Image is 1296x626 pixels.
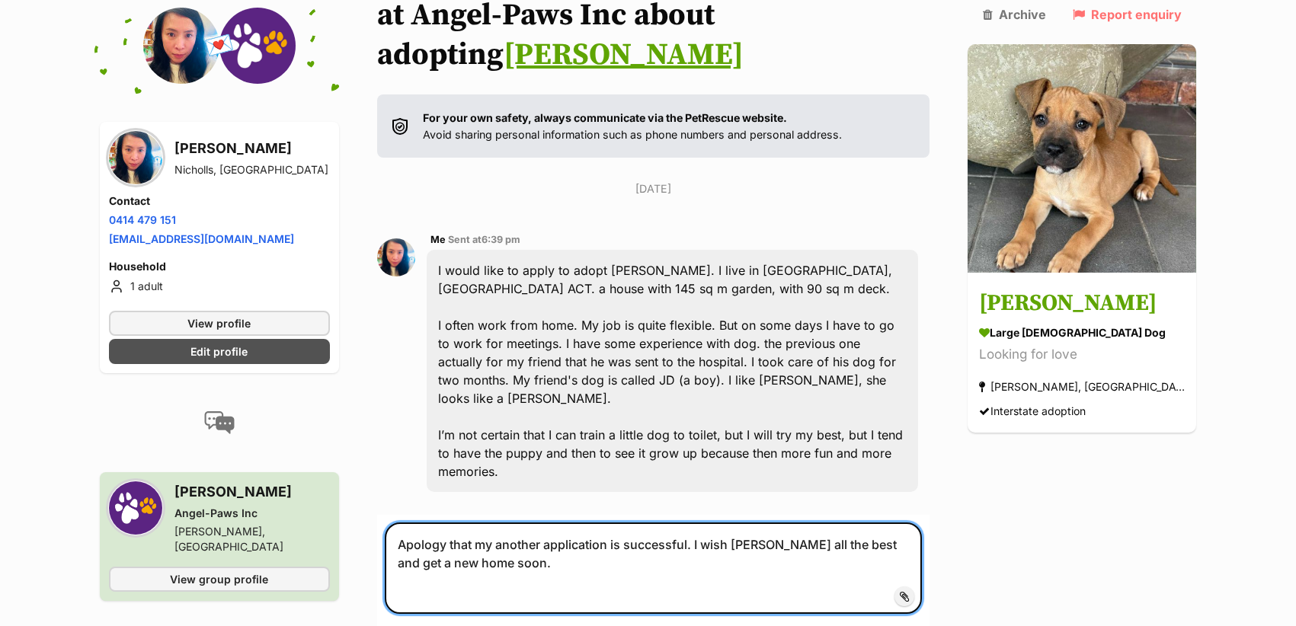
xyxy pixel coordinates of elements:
[1073,8,1182,21] a: Report enquiry
[109,481,162,535] img: Angel-Paws Inc profile pic
[109,567,330,592] a: View group profile
[187,315,251,331] span: View profile
[204,411,235,434] img: conversation-icon-4a6f8262b818ee0b60e3300018af0b2d0b884aa5de6e9bcb8d3d4eeb1a70a7c4.svg
[109,213,176,226] a: 0414 479 151
[504,36,744,74] a: [PERSON_NAME]
[170,571,268,587] span: View group profile
[427,250,919,492] div: I would like to apply to adopt [PERSON_NAME]. I live in [GEOGRAPHIC_DATA], [GEOGRAPHIC_DATA] ACT....
[109,311,330,336] a: View profile
[174,162,328,177] div: Nicholls, [GEOGRAPHIC_DATA]
[109,277,330,295] li: 1 adult
[979,325,1185,341] div: large [DEMOGRAPHIC_DATA] Dog
[202,30,236,62] span: 💌
[979,287,1185,321] h3: [PERSON_NAME]
[174,524,330,554] div: [PERSON_NAME], [GEOGRAPHIC_DATA]
[377,180,930,196] p: [DATE]
[979,377,1185,398] div: [PERSON_NAME], [GEOGRAPHIC_DATA]
[109,259,330,274] h4: Household
[983,8,1046,21] a: Archive
[219,8,296,84] img: Angel-Paws Inc profile pic
[190,343,248,359] span: Edit profile
[423,111,787,124] strong: For your own safety, always communicate via the PetRescue website.
[174,481,330,503] h3: [PERSON_NAME]
[968,44,1196,273] img: Greta
[109,193,330,209] h4: Contact
[174,506,330,521] div: Angel-Paws Inc
[482,234,520,245] span: 6:39 pm
[109,232,294,245] a: [EMAIL_ADDRESS][DOMAIN_NAME]
[430,234,446,245] span: Me
[979,345,1185,366] div: Looking for love
[423,110,842,142] p: Avoid sharing personal information such as phone numbers and personal address.
[109,131,162,184] img: SY Ho profile pic
[448,234,520,245] span: Sent at
[968,276,1196,433] a: [PERSON_NAME] large [DEMOGRAPHIC_DATA] Dog Looking for love [PERSON_NAME], [GEOGRAPHIC_DATA] Inte...
[143,8,219,84] img: SY Ho profile pic
[377,238,415,276] img: SY Ho profile pic
[174,138,328,159] h3: [PERSON_NAME]
[979,401,1086,422] div: Interstate adoption
[109,339,330,364] a: Edit profile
